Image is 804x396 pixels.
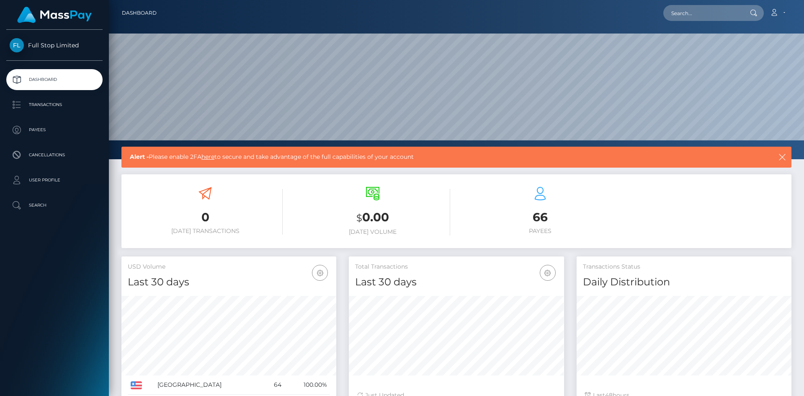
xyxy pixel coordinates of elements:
p: Search [10,199,99,212]
p: Transactions [10,98,99,111]
h4: Daily Distribution [583,275,785,290]
td: [GEOGRAPHIC_DATA] [155,375,263,395]
h5: Total Transactions [355,263,557,271]
p: Payees [10,124,99,136]
img: MassPay Logo [17,7,92,23]
h3: 0.00 [295,209,450,226]
p: Dashboard [10,73,99,86]
a: Cancellations [6,145,103,166]
h4: Last 30 days [128,275,330,290]
small: $ [356,212,362,224]
a: Dashboard [6,69,103,90]
img: US.png [131,381,142,389]
span: Full Stop Limited [6,41,103,49]
h4: Last 30 days [355,275,557,290]
h3: 66 [463,209,618,225]
a: Search [6,195,103,216]
a: Payees [6,119,103,140]
span: Please enable 2FA to secure and take advantage of the full capabilities of your account [130,153,711,161]
a: Dashboard [122,4,157,22]
p: User Profile [10,174,99,186]
h3: 0 [128,209,283,225]
p: Cancellations [10,149,99,161]
a: User Profile [6,170,103,191]
h6: Payees [463,228,618,235]
input: Search... [663,5,742,21]
td: 64 [263,375,284,395]
a: Transactions [6,94,103,115]
b: Alert - [130,153,149,160]
h5: Transactions Status [583,263,785,271]
h6: [DATE] Volume [295,228,450,236]
a: here [201,153,214,160]
h5: USD Volume [128,263,330,271]
h6: [DATE] Transactions [128,228,283,235]
td: 100.00% [284,375,330,395]
img: Full Stop Limited [10,38,24,52]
